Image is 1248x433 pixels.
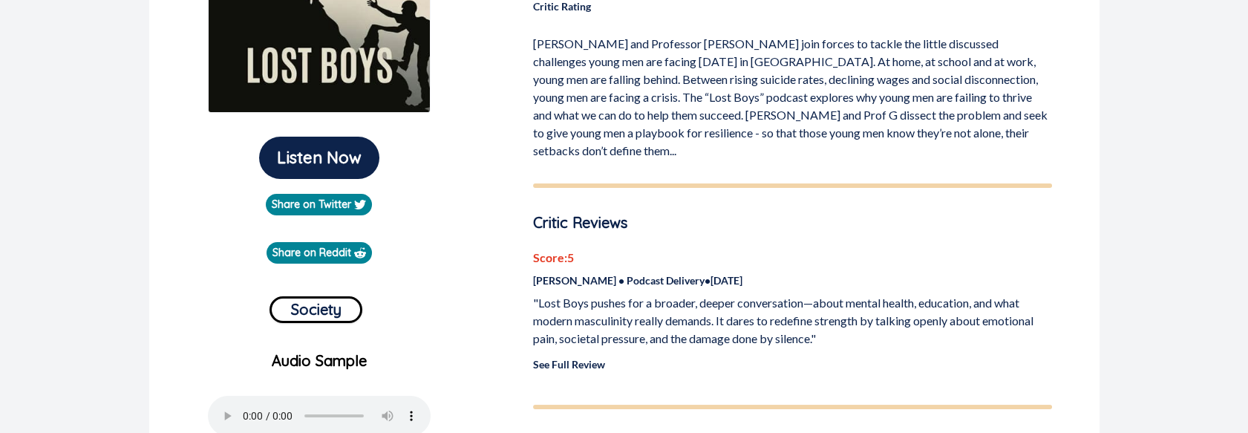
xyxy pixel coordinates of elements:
p: "Lost Boys pushes for a broader, deeper conversation—about mental health, education, and what mod... [533,294,1052,348]
p: [PERSON_NAME] • Podcast Delivery • [DATE] [533,273,1052,288]
button: Listen Now [259,137,379,179]
p: Audio Sample [161,350,478,372]
p: Critic Reviews [533,212,1052,234]
button: Society [269,296,362,323]
p: [PERSON_NAME] and Professor [PERSON_NAME] join forces to tackle the little discussed challenges y... [533,29,1052,160]
p: Score: 5 [533,249,1052,267]
a: Share on Twitter [266,194,372,215]
a: Share on Reddit [267,242,372,264]
a: See Full Review [533,358,605,371]
a: Society [269,290,362,323]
